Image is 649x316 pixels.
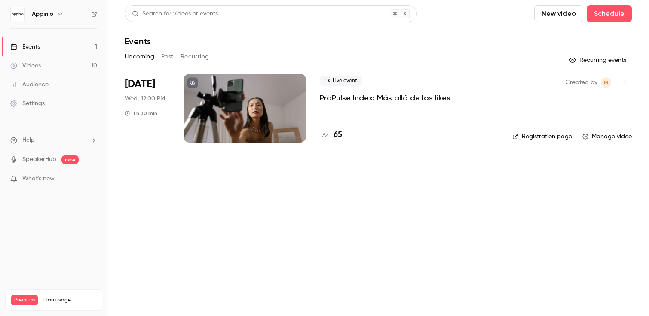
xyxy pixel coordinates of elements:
iframe: Noticeable Trigger [87,175,97,183]
div: Audience [10,80,49,89]
div: Sep 17 Wed, 12:00 PM (Europe/Madrid) [125,74,170,143]
a: Registration page [512,132,572,141]
div: Search for videos or events [132,9,218,18]
a: SpeakerHub [22,155,56,164]
button: Schedule [587,5,632,22]
span: Isabella Rentería Berrospe [601,77,611,88]
button: Past [161,50,174,64]
span: new [61,155,79,164]
div: Videos [10,61,41,70]
button: Recurring events [565,53,632,67]
li: help-dropdown-opener [10,136,97,145]
span: Premium [11,295,38,305]
button: Recurring [181,50,209,64]
div: Settings [10,99,45,108]
span: Wed, 12:00 PM [125,94,165,103]
a: Manage video [582,132,632,141]
span: [DATE] [125,77,155,91]
h4: 65 [334,129,342,141]
h6: Appinio [32,10,53,18]
span: IR [604,77,609,88]
h1: Events [125,36,151,46]
span: Help [22,136,35,145]
div: 1 h 30 min [125,110,157,117]
span: Live event [320,76,362,86]
span: Plan usage [43,297,97,304]
img: Appinio [11,7,24,21]
button: New video [534,5,583,22]
span: What's new [22,174,55,183]
span: Created by [566,77,597,88]
a: 65 [320,129,342,141]
button: Upcoming [125,50,154,64]
a: ProPulse Index: Más allá de los likes [320,93,450,103]
div: Events [10,43,40,51]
